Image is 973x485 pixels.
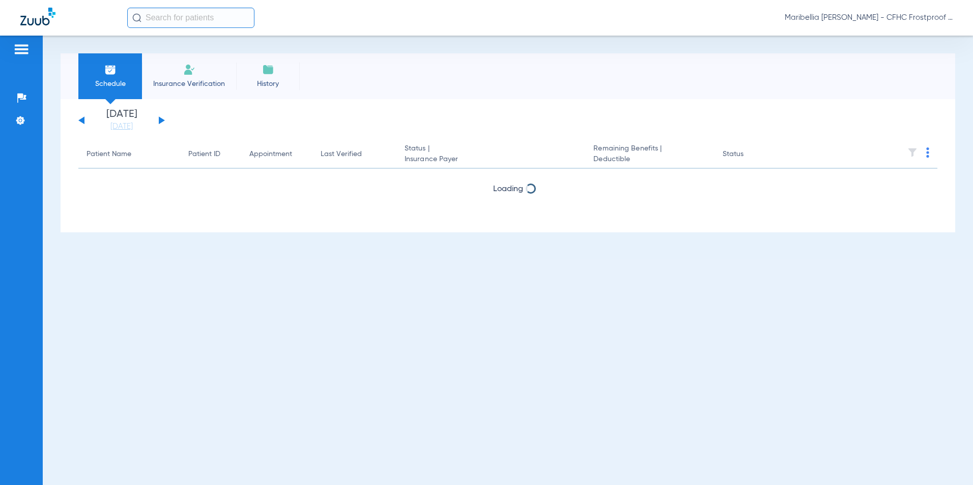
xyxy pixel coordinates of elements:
[321,149,388,160] div: Last Verified
[188,149,220,160] div: Patient ID
[714,140,783,169] th: Status
[13,43,30,55] img: hamburger-icon
[150,79,228,89] span: Insurance Verification
[132,13,141,22] img: Search Icon
[249,149,304,160] div: Appointment
[785,13,953,23] span: Maribellia [PERSON_NAME] - CFHC Frostproof Dental
[87,149,172,160] div: Patient Name
[104,64,117,76] img: Schedule
[405,154,577,165] span: Insurance Payer
[585,140,714,169] th: Remaining Benefits |
[262,64,274,76] img: History
[926,147,929,158] img: group-dot-blue.svg
[87,149,131,160] div: Patient Name
[396,140,585,169] th: Status |
[91,109,152,132] li: [DATE]
[91,122,152,132] a: [DATE]
[493,185,523,193] span: Loading
[127,8,254,28] input: Search for patients
[183,64,195,76] img: Manual Insurance Verification
[20,8,55,25] img: Zuub Logo
[188,149,233,160] div: Patient ID
[907,147,918,158] img: filter.svg
[249,149,292,160] div: Appointment
[321,149,362,160] div: Last Verified
[593,154,706,165] span: Deductible
[244,79,292,89] span: History
[86,79,134,89] span: Schedule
